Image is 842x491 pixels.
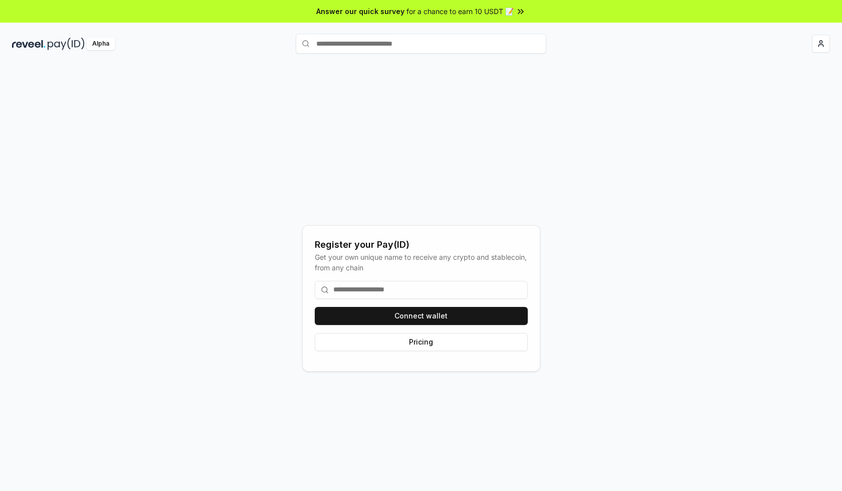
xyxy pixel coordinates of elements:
[406,6,514,17] span: for a chance to earn 10 USDT 📝
[48,38,85,50] img: pay_id
[315,307,528,325] button: Connect wallet
[315,252,528,273] div: Get your own unique name to receive any crypto and stablecoin, from any chain
[315,333,528,351] button: Pricing
[316,6,404,17] span: Answer our quick survey
[315,238,528,252] div: Register your Pay(ID)
[12,38,46,50] img: reveel_dark
[87,38,115,50] div: Alpha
